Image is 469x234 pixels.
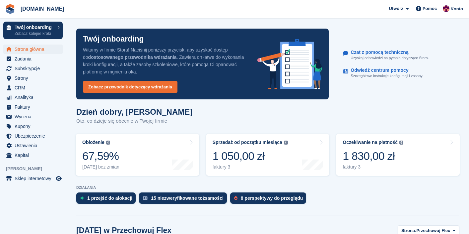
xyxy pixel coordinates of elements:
[76,117,192,125] p: Oto, co dzieje się obecnie w Twojej firmie
[15,93,54,102] span: Analityka
[15,45,54,54] span: Strona główna
[3,122,63,131] a: menu
[83,81,177,93] a: Zobacz przewodnik dotyczący wdrażania
[80,196,84,200] img: move_ins_to_allocate_icon-fdf77a2bb77ea45bf5b3d319d69a93e2d87916cf1d5bf7949dd705db3b84f3ca.svg
[3,45,63,54] a: menu
[351,73,423,79] p: Szczegółowe instrukcje konfiguracji i zasoby.
[351,55,429,61] p: Uzyskaj odpowiedzi na pytania dotyczące Stora.
[3,73,63,83] a: menu
[106,141,110,145] img: icon-info-grey-7440780725fd019a000dd9b08b2336e03edf1995a4989e88bcd33f0948082b44.svg
[3,83,63,92] a: menu
[213,149,288,163] div: 1 050,00 zł
[15,83,54,92] span: CRM
[351,67,418,73] p: Odwiedź centrum pomocy
[450,6,463,12] span: Konto
[88,55,177,60] strong: dostosowanego przewodnika wdrażania
[213,140,282,145] div: Sprzedaż od początku miesiąca
[416,227,450,234] span: Przechowuj Flex
[5,4,15,14] img: stora-icon-8386f47178a22dfd0bd8f6a31ec36ba5ce8667c1dd55bd0f319d3a0aa187defe.svg
[139,192,230,207] a: 15 niezweryfikowane tożsamości
[15,151,54,160] span: Kapitał
[83,35,144,43] p: Twój onboarding
[401,227,417,234] span: Strona:
[82,164,119,170] div: [DATE] bez zmian
[15,31,54,37] p: Zobacz kolejne kroki
[15,54,54,63] span: Zadania
[151,195,224,201] div: 15 niezweryfikowane tożsamości
[343,149,403,163] div: 1 830,00 zł
[76,192,139,207] a: 1 przejść do alokacji
[82,140,104,145] div: Obłożenie
[55,175,63,182] a: Podgląd sklepu
[76,134,199,176] a: Obłożenie 67,59% [DATE] bez zmian
[284,141,288,145] img: icon-info-grey-7440780725fd019a000dd9b08b2336e03edf1995a4989e88bcd33f0948082b44.svg
[399,141,403,145] img: icon-info-grey-7440780725fd019a000dd9b08b2336e03edf1995a4989e88bcd33f0948082b44.svg
[6,166,66,172] span: [PERSON_NAME]
[389,5,403,12] span: Utwórz
[83,46,247,75] p: Witamy w firmie Stora! Naciśnij poniższy przycisk, aby uzyskać dostęp do . Zawiera on łatwe do wy...
[3,22,63,39] a: Twój onboarding Zobacz kolejne kroki
[15,102,54,112] span: Faktury
[230,192,310,207] a: 8 perspektywy do przeglądu
[143,196,148,200] img: verify_identity-adf6edd0f0f0b5bbfe63781bf79b02c33cf7c696d77639b501bdc392416b5a36.svg
[241,195,303,201] div: 8 perspektywy do przeglądu
[343,64,453,82] a: Odwiedź centrum pomocy Szczegółowe instrukcje konfiguracji i zasoby.
[15,64,54,73] span: Subskrypcje
[82,149,119,163] div: 67,59%
[15,141,54,150] span: Ustawienia
[336,134,460,176] a: Oczekiwanie na płatność 1 830,00 zł faktury 3
[3,112,63,121] a: menu
[87,195,132,201] div: 1 przejść do alokacji
[76,107,192,116] h1: Dzień dobry, [PERSON_NAME]
[343,140,398,145] div: Oczekiwanie na płatność
[206,134,330,176] a: Sprzedaż od początku miesiąca 1 050,00 zł faktury 3
[3,141,63,150] a: menu
[351,50,423,55] p: Czat z pomocą techniczną
[343,164,403,170] div: faktury 3
[3,131,63,141] a: menu
[257,39,322,89] img: onboarding-info-6c161a55d2c0e0a8cae90662b2fe09162a5109e8cc188191df67fb4f79e88e88.svg
[343,46,453,64] a: Czat z pomocą techniczną Uzyskaj odpowiedzi na pytania dotyczące Stora.
[423,5,437,12] span: Pomoc
[15,73,54,83] span: Strony
[15,174,54,183] span: Sklep internetowy
[234,196,237,200] img: prospect-51fa495bee0391a8d652442698ab0144808aea92771e9ea1ae160a38d050c398.svg
[443,5,449,12] img: Mateusz Kacwin
[3,54,63,63] a: menu
[213,164,288,170] div: faktury 3
[3,64,63,73] a: menu
[3,93,63,102] a: menu
[15,122,54,131] span: Kupony
[3,151,63,160] a: menu
[15,131,54,141] span: Ubezpieczenie
[3,174,63,183] a: menu
[18,3,67,14] a: [DOMAIN_NAME]
[15,112,54,121] span: Wycena
[3,102,63,112] a: menu
[15,25,54,30] p: Twój onboarding
[76,185,459,190] p: DZIAŁANIA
